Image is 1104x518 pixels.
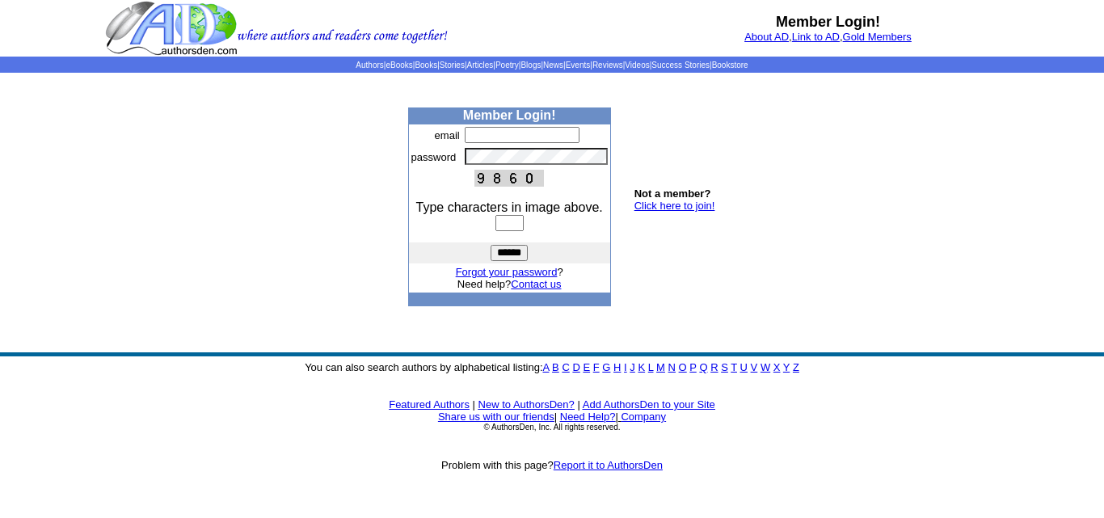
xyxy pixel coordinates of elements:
[710,361,718,373] a: R
[438,411,554,423] a: Share us with our friends
[467,61,494,69] a: Articles
[543,61,563,69] a: News
[583,361,590,373] a: E
[843,31,912,43] a: Gold Members
[554,411,557,423] font: |
[411,151,457,163] font: password
[440,61,465,69] a: Stories
[721,361,728,373] a: S
[751,361,758,373] a: V
[441,459,663,471] font: Problem with this page?
[560,411,616,423] a: Need Help?
[731,361,737,373] a: T
[602,361,610,373] a: G
[520,61,541,69] a: Blogs
[356,61,748,69] span: | | | | | | | | | | | |
[356,61,383,69] a: Authors
[583,398,715,411] a: Add AuthorsDen to your Site
[740,361,748,373] a: U
[562,361,569,373] a: C
[689,361,696,373] a: P
[592,61,623,69] a: Reviews
[543,361,550,373] a: A
[634,200,715,212] a: Click here to join!
[457,278,562,290] font: Need help?
[474,170,544,187] img: This Is CAPTCHA Image
[761,361,770,373] a: W
[744,31,912,43] font: , ,
[668,361,676,373] a: N
[712,61,748,69] a: Bookstore
[552,361,559,373] a: B
[572,361,579,373] a: D
[630,361,635,373] a: J
[615,411,666,423] font: |
[679,361,687,373] a: O
[389,398,470,411] a: Featured Authors
[483,423,620,432] font: © AuthorsDen, Inc. All rights reserved.
[625,61,649,69] a: Videos
[793,361,799,373] a: Z
[613,361,621,373] a: H
[648,361,654,373] a: L
[435,129,460,141] font: email
[495,61,519,69] a: Poetry
[651,61,710,69] a: Success Stories
[456,266,563,278] font: ?
[773,361,781,373] a: X
[511,278,561,290] a: Contact us
[593,361,600,373] a: F
[699,361,707,373] a: Q
[577,398,579,411] font: |
[638,361,645,373] a: K
[554,459,663,471] a: Report it to AuthorsDen
[621,411,666,423] a: Company
[456,266,558,278] a: Forgot your password
[792,31,840,43] a: Link to AD
[463,108,556,122] b: Member Login!
[744,31,789,43] a: About AD
[478,398,575,411] a: New to AuthorsDen?
[305,361,799,373] font: You can also search authors by alphabetical listing:
[624,361,627,373] a: I
[776,14,880,30] b: Member Login!
[386,61,412,69] a: eBooks
[473,398,475,411] font: |
[566,61,591,69] a: Events
[415,61,437,69] a: Books
[656,361,665,373] a: M
[416,200,603,214] font: Type characters in image above.
[634,187,711,200] b: Not a member?
[783,361,790,373] a: Y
